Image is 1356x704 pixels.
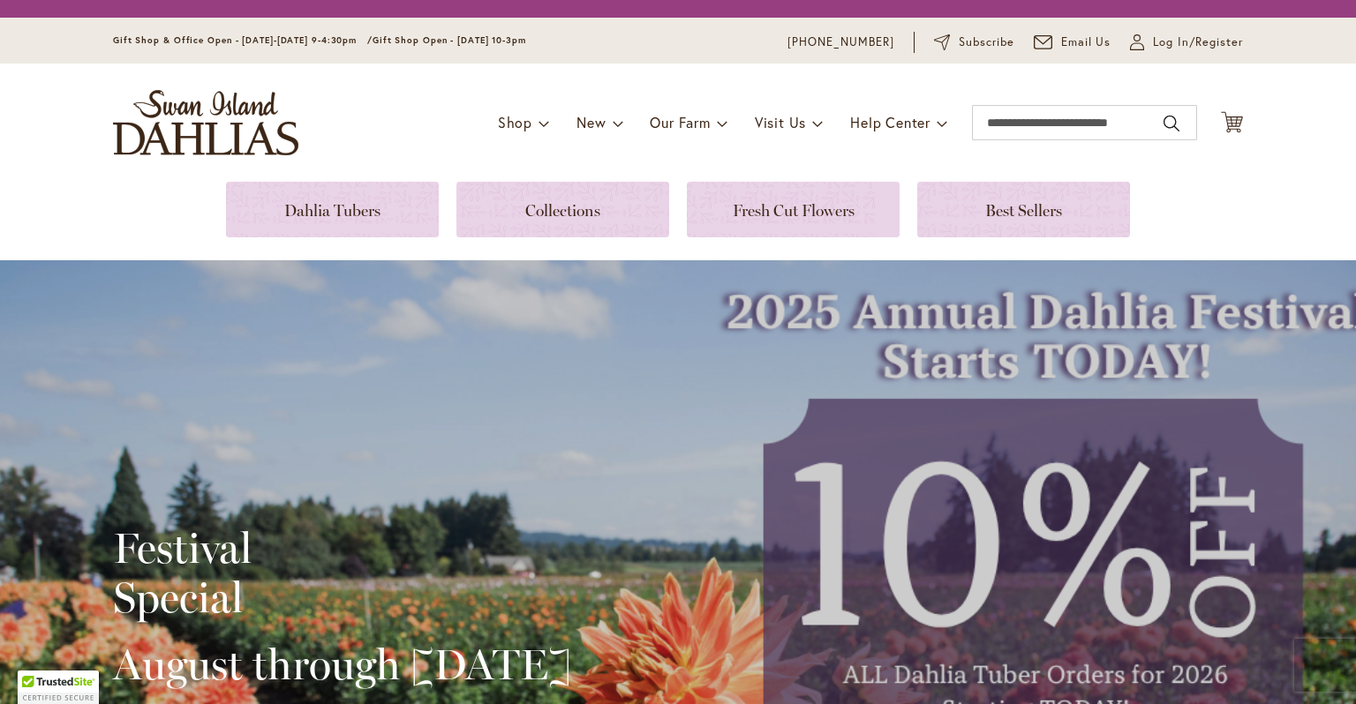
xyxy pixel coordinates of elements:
[113,34,373,46] span: Gift Shop & Office Open - [DATE]-[DATE] 9-4:30pm /
[1130,34,1243,51] a: Log In/Register
[576,113,606,131] span: New
[1061,34,1111,51] span: Email Us
[850,113,930,131] span: Help Center
[1153,34,1243,51] span: Log In/Register
[1034,34,1111,51] a: Email Us
[650,113,710,131] span: Our Farm
[113,90,298,155] a: store logo
[113,523,571,622] h2: Festival Special
[934,34,1014,51] a: Subscribe
[113,640,571,689] h2: August through [DATE]
[959,34,1014,51] span: Subscribe
[373,34,526,46] span: Gift Shop Open - [DATE] 10-3pm
[755,113,806,131] span: Visit Us
[787,34,894,51] a: [PHONE_NUMBER]
[498,113,532,131] span: Shop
